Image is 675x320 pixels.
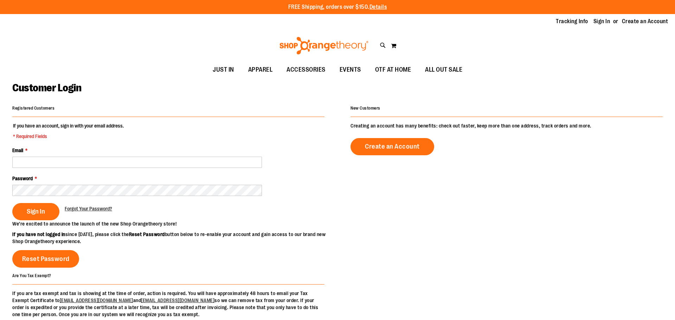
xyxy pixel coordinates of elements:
a: Create an Account [622,18,668,25]
span: APPAREL [248,62,273,78]
span: EVENTS [340,62,361,78]
a: JUST IN [206,62,241,78]
strong: New Customers [351,106,380,111]
a: Create an Account [351,138,434,155]
a: [EMAIL_ADDRESS][DOMAIN_NAME] [141,298,214,303]
span: Email [12,148,23,153]
span: Reset Password [22,255,70,263]
a: Sign In [593,18,610,25]
span: * Required Fields [13,133,124,140]
span: Forgot Your Password? [65,206,112,211]
strong: Are You Tax Exempt? [12,273,51,278]
span: Create an Account [365,143,420,150]
a: Details [369,4,387,10]
span: Password [12,176,33,181]
a: [EMAIL_ADDRESS][DOMAIN_NAME] [60,298,133,303]
p: Creating an account has many benefits: check out faster, keep more than one address, track orders... [351,122,663,129]
p: since [DATE], please click the button below to re-enable your account and gain access to our bran... [12,231,337,245]
a: EVENTS [333,62,368,78]
p: We’re excited to announce the launch of the new Shop Orangetheory store! [12,220,337,227]
span: ACCESSORIES [287,62,326,78]
p: If you are tax exempt and tax is showing at the time of order, action is required. You will have ... [12,290,324,318]
a: ACCESSORIES [279,62,333,78]
span: ALL OUT SALE [425,62,462,78]
p: FREE Shipping, orders over $150. [288,3,387,11]
button: Sign In [12,203,59,220]
a: Tracking Info [556,18,588,25]
strong: If you have not logged in [12,231,65,237]
img: Shop Orangetheory [278,37,369,54]
legend: If you have an account, sign in with your email address. [12,122,124,140]
a: ALL OUT SALE [418,62,469,78]
a: APPAREL [241,62,280,78]
span: Sign In [27,208,45,215]
strong: Registered Customers [12,106,54,111]
a: OTF AT HOME [368,62,418,78]
a: Forgot Your Password? [65,205,112,212]
a: Reset Password [12,250,79,268]
span: OTF AT HOME [375,62,411,78]
strong: Reset Password [129,231,165,237]
span: Customer Login [12,82,81,94]
span: JUST IN [213,62,234,78]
